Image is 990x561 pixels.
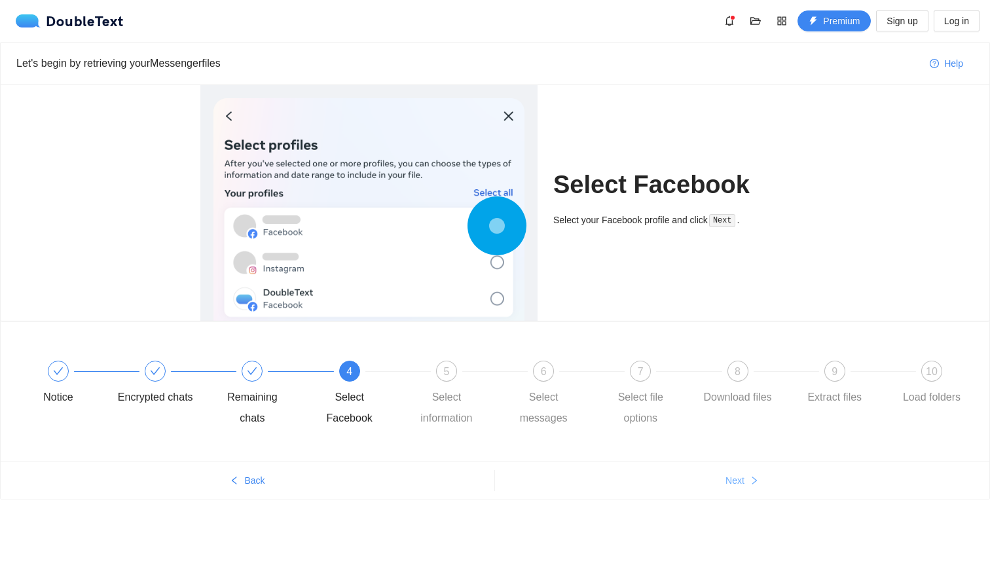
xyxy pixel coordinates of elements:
[312,387,388,429] div: Select Facebook
[118,387,193,408] div: Encrypted chats
[214,387,290,429] div: Remaining chats
[797,361,894,408] div: 9Extract files
[944,56,963,71] span: Help
[725,473,744,488] span: Next
[214,361,311,429] div: Remaining chats
[745,10,766,31] button: folder-open
[700,361,797,408] div: 8Download files
[934,10,980,31] button: Log in
[919,53,974,74] button: question-circleHelp
[53,366,64,376] span: check
[720,16,739,26] span: bell
[117,361,214,408] div: Encrypted chats
[553,213,790,228] div: Select your Facebook profile and click .
[807,387,862,408] div: Extract files
[346,366,352,377] span: 4
[638,366,644,377] span: 7
[495,470,989,491] button: Nextright
[16,14,46,27] img: logo
[709,214,735,227] code: Next
[894,361,970,408] div: 10Load folders
[16,14,124,27] a: logoDoubleText
[944,14,969,28] span: Log in
[541,366,547,377] span: 6
[602,361,699,429] div: 7Select file options
[930,59,939,69] span: question-circle
[553,170,790,200] h1: Select Facebook
[16,55,919,71] div: Let's begin by retrieving your Messenger files
[704,387,772,408] div: Download files
[926,366,938,377] span: 10
[1,470,494,491] button: leftBack
[876,10,928,31] button: Sign up
[244,473,265,488] span: Back
[771,10,792,31] button: appstore
[772,16,792,26] span: appstore
[797,10,871,31] button: thunderboltPremium
[20,361,117,408] div: Notice
[409,387,485,429] div: Select information
[903,387,961,408] div: Load folders
[602,387,678,429] div: Select file options
[150,366,160,376] span: check
[823,14,860,28] span: Premium
[719,10,740,31] button: bell
[505,361,602,429] div: 6Select messages
[746,16,765,26] span: folder-open
[887,14,917,28] span: Sign up
[809,16,818,27] span: thunderbolt
[832,366,837,377] span: 9
[43,387,73,408] div: Notice
[16,14,124,27] div: DoubleText
[409,361,505,429] div: 5Select information
[735,366,741,377] span: 8
[505,387,581,429] div: Select messages
[443,366,449,377] span: 5
[230,476,239,486] span: left
[247,366,257,376] span: check
[312,361,409,429] div: 4Select Facebook
[750,476,759,486] span: right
